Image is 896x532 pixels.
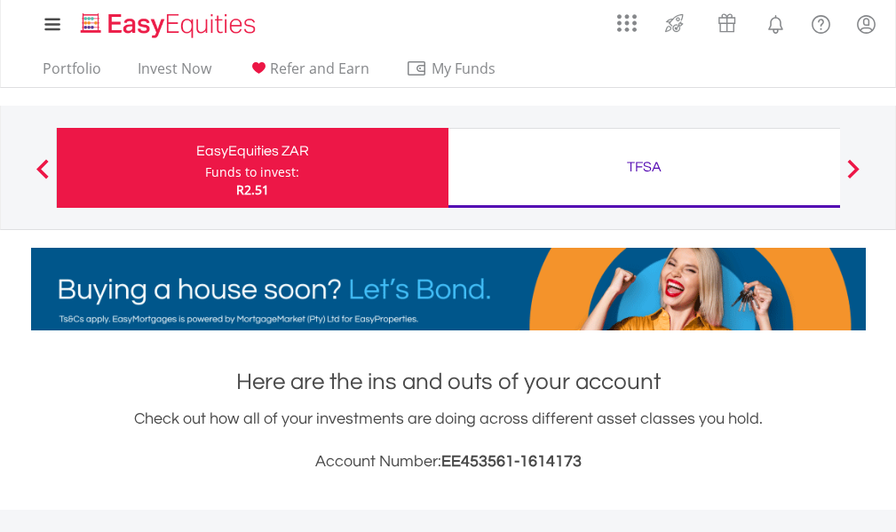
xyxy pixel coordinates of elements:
span: My Funds [406,57,522,80]
a: Invest Now [131,60,218,87]
h1: Here are the ins and outs of your account [31,366,866,398]
div: Check out how all of your investments are doing across different asset classes you hold. [31,407,866,474]
div: TFSA [459,155,829,179]
a: Portfolio [36,60,108,87]
button: Next [836,168,871,186]
div: EasyEquities ZAR [67,139,438,163]
a: Home page [74,4,263,40]
img: vouchers-v2.svg [712,9,741,37]
a: Refer and Earn [241,60,377,87]
img: EasyEquities_Logo.png [77,11,263,40]
img: EasyMortage Promotion Banner [31,248,866,330]
a: FAQ's and Support [798,4,844,40]
span: EE453561-1614173 [441,453,582,470]
img: thrive-v2.svg [660,9,689,37]
button: Previous [25,168,60,186]
img: grid-menu-icon.svg [617,13,637,33]
h3: Account Number: [31,449,866,474]
div: Funds to invest: [205,163,299,181]
span: Refer and Earn [270,59,369,78]
a: AppsGrid [606,4,648,33]
span: R2.51 [236,181,269,198]
a: Vouchers [701,4,753,37]
a: My Profile [844,4,889,44]
a: Notifications [753,4,798,40]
